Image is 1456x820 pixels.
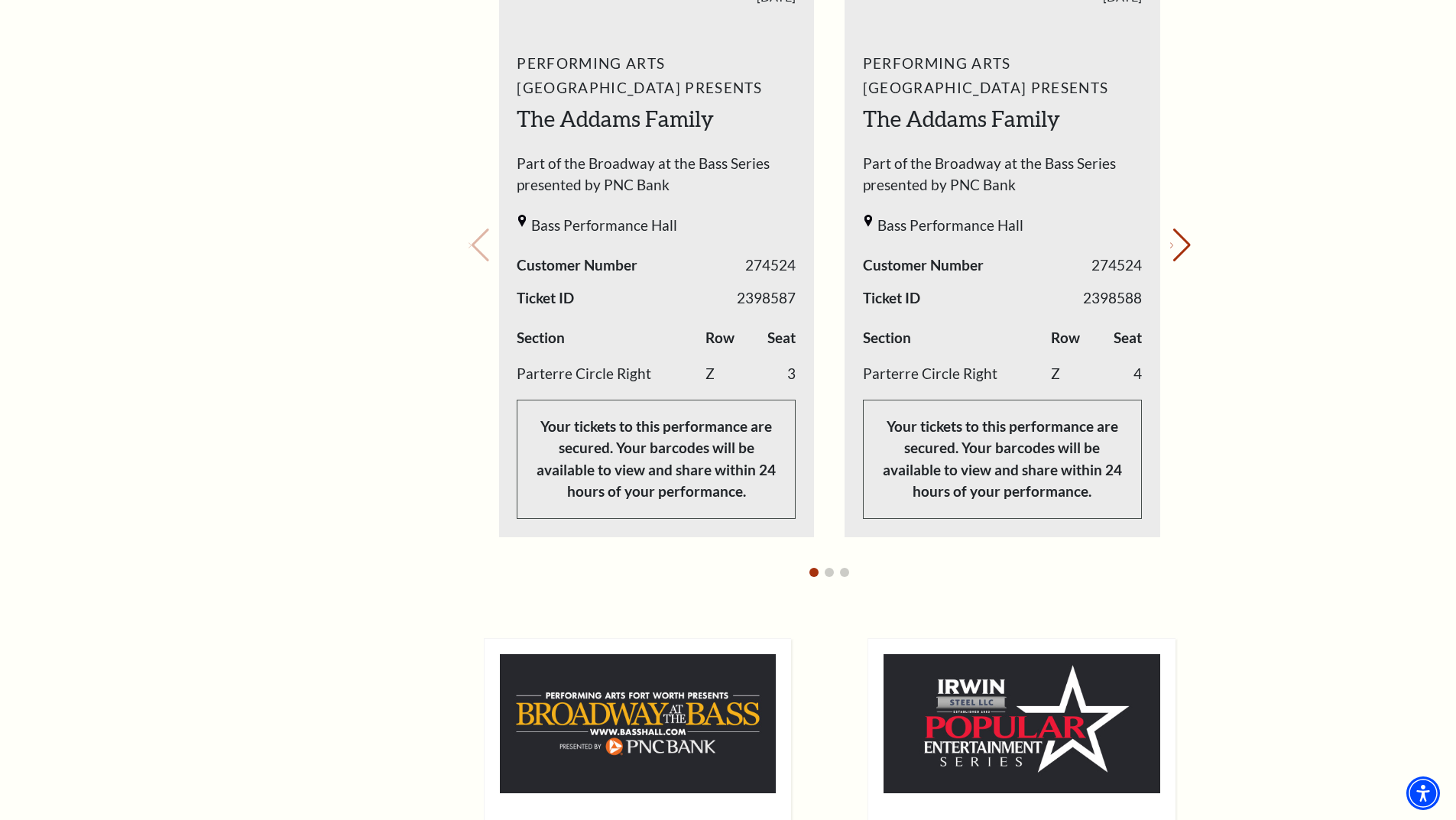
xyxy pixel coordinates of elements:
label: Row [1051,327,1080,349]
span: Part of the Broadway at the Bass Series presented by PNC Bank [863,153,1142,204]
td: 4 [1102,356,1142,393]
label: Section [863,327,911,349]
td: Z [1051,356,1102,393]
button: Previous slide [469,228,489,262]
td: Parterre Circle Right [863,356,1052,393]
span: Part of the Broadway at the Bass Series presented by PNC Bank [517,153,796,204]
div: Accessibility Menu [1406,776,1440,810]
h2: The Addams Family [863,104,1142,135]
td: Parterre Circle Right [517,356,705,393]
span: Ticket ID [863,287,920,310]
span: Customer Number [863,254,984,277]
span: 274524 [745,254,796,277]
button: Next slide [1170,228,1191,262]
button: Go to slide 2 [825,568,834,577]
img: Performing Arts Fort Worth Presents [500,654,777,793]
p: Your tickets to this performance are secured. Your barcodes will be available to view and share w... [517,400,796,519]
td: 3 [756,356,796,393]
label: Seat [1114,327,1142,349]
p: Your tickets to this performance are secured. Your barcodes will be available to view and share w... [863,400,1142,519]
label: Row [705,327,734,349]
h2: The Addams Family [517,104,796,135]
span: 274524 [1091,254,1142,277]
span: 2398588 [1083,287,1142,310]
span: Bass Performance Hall [531,215,677,237]
button: Go to slide 1 [809,568,819,577]
td: Z [705,356,757,393]
label: Section [517,327,565,349]
img: Performing Arts Fort Worth Presents [884,654,1160,793]
span: Performing Arts [GEOGRAPHIC_DATA] Presents [517,51,796,100]
span: Customer Number [517,254,637,277]
button: Go to slide 3 [840,568,849,577]
span: 2398587 [737,287,796,310]
span: Performing Arts [GEOGRAPHIC_DATA] Presents [863,51,1142,100]
span: Bass Performance Hall [877,215,1023,237]
span: Ticket ID [517,287,574,310]
label: Seat [767,327,796,349]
